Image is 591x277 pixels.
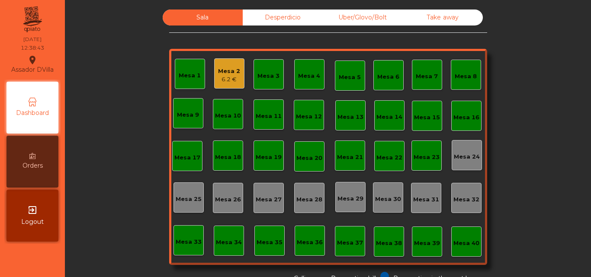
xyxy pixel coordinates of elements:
div: Mesa 10 [215,111,241,120]
div: Mesa 29 [337,194,363,203]
div: Mesa 36 [297,238,323,247]
div: Mesa 19 [256,153,282,162]
i: location_on [27,55,38,65]
div: Mesa 6 [377,73,399,81]
div: Mesa 24 [454,153,480,161]
div: Mesa 3 [257,72,279,80]
div: Mesa 18 [215,153,241,162]
span: Dashboard [16,108,49,118]
div: Assador DVilla [11,54,54,75]
div: Mesa 22 [376,153,402,162]
span: Logout [21,217,44,226]
div: Mesa 13 [337,113,363,121]
div: Mesa 20 [296,154,322,162]
span: Orders [22,161,43,170]
div: Mesa 15 [414,113,440,122]
div: Mesa 21 [337,153,363,162]
div: Mesa 40 [453,239,479,248]
div: 6.2 € [218,75,240,84]
div: Mesa 37 [337,239,363,247]
div: Mesa 11 [256,112,282,121]
div: Mesa 14 [376,113,402,121]
div: Mesa 4 [298,72,320,80]
div: Mesa 38 [376,239,402,248]
div: Mesa 30 [375,195,401,204]
div: Mesa 31 [413,195,439,204]
div: Mesa 27 [256,195,282,204]
div: Mesa 39 [414,239,440,248]
div: Mesa 16 [453,113,479,122]
div: Mesa 34 [216,238,242,247]
div: Mesa 8 [455,72,477,81]
div: [DATE] [23,35,42,43]
div: 12:38:43 [21,44,44,52]
div: Mesa 9 [177,111,199,119]
i: exit_to_app [27,205,38,215]
div: Take away [403,10,483,25]
div: Mesa 7 [416,72,438,81]
div: Mesa 1 [179,71,201,80]
img: qpiato [22,4,43,35]
div: Mesa 17 [174,153,200,162]
div: Mesa 25 [176,195,202,204]
div: Mesa 2 [218,67,240,76]
div: Mesa 23 [414,153,440,162]
div: Mesa 28 [296,195,322,204]
div: Uber/Glovo/Bolt [323,10,403,25]
div: Mesa 32 [453,195,479,204]
div: Desperdicio [243,10,323,25]
div: Mesa 26 [215,195,241,204]
div: Mesa 33 [176,238,202,246]
div: Mesa 5 [339,73,361,82]
div: Mesa 35 [257,238,283,247]
div: Sala [163,10,243,25]
div: Mesa 12 [296,112,322,121]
